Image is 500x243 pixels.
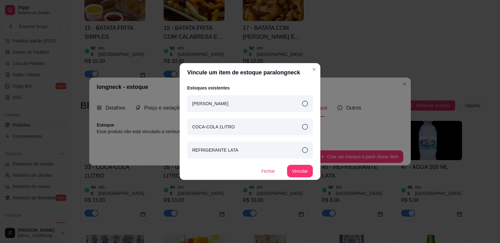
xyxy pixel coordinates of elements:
button: Vincular [287,165,313,177]
article: COCA-COLA 1LITRO [192,123,235,130]
header: Vincule um item de estoque para longneck [180,63,320,82]
button: Fechar [256,165,281,177]
article: [PERSON_NAME] [192,100,228,107]
button: Close [309,64,319,74]
article: Estoques existentes [187,84,313,91]
article: REFRIGERANTE LATA [192,147,238,154]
